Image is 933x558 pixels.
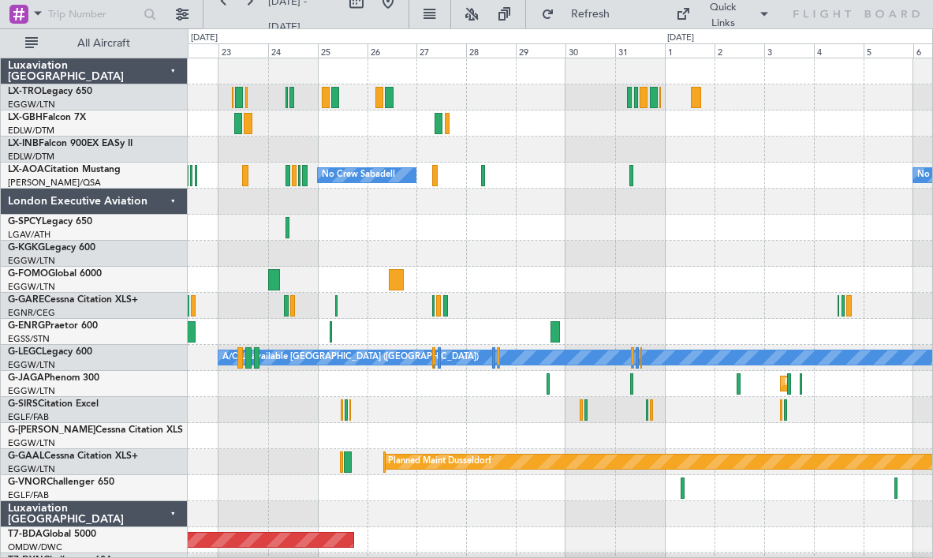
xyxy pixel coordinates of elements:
span: G-ENRG [8,321,45,331]
button: Refresh [534,2,629,27]
div: [DATE] [667,32,694,45]
a: LX-AOACitation Mustang [8,165,121,174]
a: EGGW/LTN [8,255,55,267]
a: G-GAALCessna Citation XLS+ [8,451,138,461]
a: G-GARECessna Citation XLS+ [8,295,138,305]
div: 1 [665,43,715,58]
span: G-SIRS [8,399,38,409]
span: G-[PERSON_NAME] [8,425,95,435]
div: 28 [466,43,516,58]
div: 26 [368,43,417,58]
div: 23 [218,43,268,58]
a: G-SIRSCitation Excel [8,399,99,409]
a: LX-TROLegacy 650 [8,87,92,96]
input: Trip Number [48,2,139,26]
a: EGGW/LTN [8,463,55,475]
a: EGGW/LTN [8,359,55,371]
span: G-LEGC [8,347,42,357]
div: 25 [318,43,368,58]
span: LX-GBH [8,113,43,122]
a: G-[PERSON_NAME]Cessna Citation XLS [8,425,183,435]
a: LX-GBHFalcon 7X [8,113,86,122]
div: 24 [268,43,318,58]
a: [PERSON_NAME]/QSA [8,177,101,189]
a: G-FOMOGlobal 6000 [8,269,102,279]
button: All Aircraft [17,31,171,56]
div: 2 [715,43,764,58]
a: EGGW/LTN [8,99,55,110]
div: 4 [814,43,864,58]
div: A/C Unavailable [GEOGRAPHIC_DATA] ([GEOGRAPHIC_DATA]) [222,346,479,369]
div: 27 [416,43,466,58]
span: G-GAAL [8,451,44,461]
a: OMDW/DWC [8,541,62,553]
span: G-VNOR [8,477,47,487]
span: Refresh [558,9,624,20]
a: EGSS/STN [8,333,50,345]
span: G-SPCY [8,217,42,227]
a: G-SPCYLegacy 650 [8,217,92,227]
a: EGGW/LTN [8,281,55,293]
div: 3 [764,43,814,58]
a: G-VNORChallenger 650 [8,477,114,487]
a: LGAV/ATH [8,229,50,241]
a: EGLF/FAB [8,411,49,423]
div: 29 [516,43,565,58]
div: 22 [169,43,218,58]
a: EGLF/FAB [8,489,49,501]
span: G-JAGA [8,373,44,383]
a: G-LEGCLegacy 600 [8,347,92,357]
span: LX-TRO [8,87,42,96]
div: No Crew Sabadell [322,163,395,187]
a: EGGW/LTN [8,437,55,449]
span: LX-INB [8,139,39,148]
div: Planned Maint Dusseldorf [388,450,491,474]
a: G-ENRGPraetor 600 [8,321,98,331]
button: Quick Links [668,2,778,27]
div: 30 [565,43,615,58]
span: T7-BDA [8,530,43,539]
span: LX-AOA [8,165,44,174]
a: EGNR/CEG [8,307,55,319]
span: G-KGKG [8,243,45,253]
div: 31 [615,43,665,58]
span: G-GARE [8,295,44,305]
span: All Aircraft [41,38,166,49]
a: G-JAGAPhenom 300 [8,373,99,383]
a: EDLW/DTM [8,125,54,137]
a: EGGW/LTN [8,385,55,397]
div: [DATE] [191,32,218,45]
span: G-FOMO [8,269,48,279]
a: T7-BDAGlobal 5000 [8,530,96,539]
div: 5 [864,43,913,58]
a: G-KGKGLegacy 600 [8,243,95,253]
a: LX-INBFalcon 900EX EASy II [8,139,132,148]
a: EDLW/DTM [8,151,54,163]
